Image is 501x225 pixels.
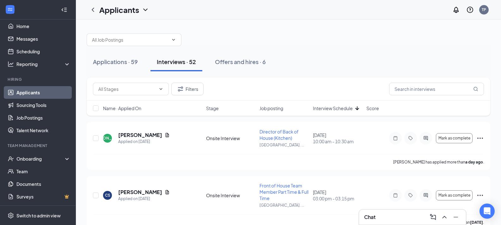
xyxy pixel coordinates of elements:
svg: MagnifyingGlass [473,86,478,92]
a: Sourcing Tools [16,99,70,111]
svg: Ellipses [476,192,484,199]
svg: ChevronDown [171,37,176,42]
span: Interview Schedule [313,105,353,111]
a: Scheduling [16,45,70,58]
a: Talent Network [16,124,70,137]
div: Onboarding [16,156,65,162]
span: 10:00 am - 10:30 am [313,138,363,145]
input: Search in interviews [389,83,484,95]
span: Mark as complete [438,136,470,140]
h3: Chat [364,214,376,221]
svg: Filter [177,85,184,93]
svg: ChevronDown [158,86,163,92]
div: Onsite Interview [206,135,256,141]
span: Stage [206,105,219,111]
div: Offers and hires · 6 [215,58,266,66]
div: CS [105,192,110,198]
svg: UserCheck [8,156,14,162]
div: Applications · 59 [93,58,138,66]
svg: Collapse [61,7,67,13]
a: Messages [16,33,70,45]
svg: Minimize [452,213,460,221]
h1: Applicants [99,4,139,15]
svg: WorkstreamLogo [7,6,13,13]
div: Onsite Interview [206,192,256,198]
span: Name · Applied On [103,105,141,111]
svg: ComposeMessage [429,213,437,221]
svg: ActiveChat [422,193,430,198]
span: Director of Back of House (Kitchen) [260,129,299,141]
div: Applied on [DATE] [118,196,170,202]
svg: QuestionInfo [466,6,474,14]
span: Score [366,105,379,111]
svg: Document [165,190,170,195]
svg: ChevronDown [142,6,149,14]
span: 03:00 pm - 03:15 pm [313,195,363,202]
svg: ChevronUp [441,213,448,221]
div: Applied on [DATE] [118,139,170,145]
div: Interviews · 52 [157,58,196,66]
svg: Tag [407,136,414,141]
b: a day ago [465,160,483,164]
input: All Stages [98,86,156,92]
a: Applicants [16,86,70,99]
span: Front of House Team Member Part Time & Full Time [260,183,309,201]
button: Mark as complete [436,190,473,200]
a: Team [16,165,70,178]
div: TP [482,7,486,12]
a: Job Postings [16,111,70,124]
h5: [PERSON_NAME] [118,132,162,139]
svg: ChevronLeft [89,6,97,14]
div: Reporting [16,61,71,67]
a: Home [16,20,70,33]
svg: ActiveChat [422,136,430,141]
p: [GEOGRAPHIC_DATA]. ... [260,203,309,208]
h5: [PERSON_NAME] [118,189,162,196]
button: Mark as complete [436,133,473,143]
svg: Document [165,133,170,138]
svg: ArrowDown [353,104,361,112]
svg: Analysis [8,61,14,67]
svg: Note [392,193,399,198]
div: Switch to admin view [16,212,61,219]
div: Open Intercom Messenger [480,204,495,219]
span: Mark as complete [438,193,470,198]
input: All Job Postings [92,36,168,43]
button: Minimize [451,212,461,222]
div: [PERSON_NAME] [91,135,124,141]
button: Filter Filters [171,83,204,95]
div: [DATE] [313,132,363,145]
b: [DATE] [470,220,483,225]
div: Hiring [8,77,69,82]
a: Documents [16,178,70,190]
div: Team Management [8,143,69,148]
svg: Ellipses [476,134,484,142]
span: Job posting [260,105,283,111]
svg: Tag [407,193,414,198]
button: ChevronUp [439,212,449,222]
p: [PERSON_NAME] has applied more than . [393,159,484,165]
svg: Notifications [452,6,460,14]
p: [GEOGRAPHIC_DATA]. ... [260,142,309,148]
button: ComposeMessage [428,212,438,222]
a: SurveysCrown [16,190,70,203]
svg: Note [392,136,399,141]
svg: Settings [8,212,14,219]
div: [DATE] [313,189,363,202]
